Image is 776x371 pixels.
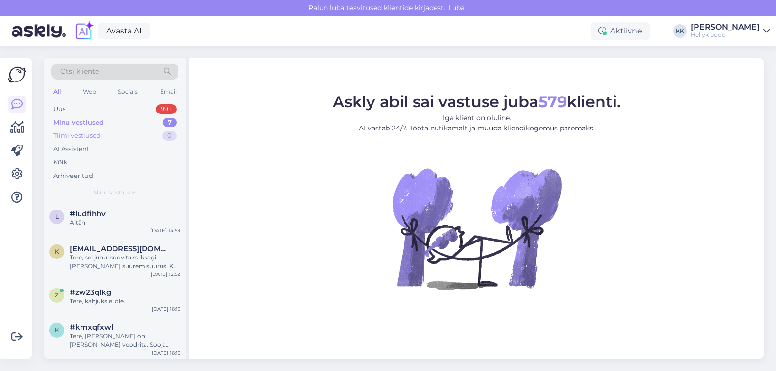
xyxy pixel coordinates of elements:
[55,213,59,220] span: l
[60,66,99,77] span: Otsi kliente
[70,288,111,297] span: #zw23qlkg
[51,85,63,98] div: All
[70,323,113,332] span: #kmxqfxwl
[74,21,94,41] img: explore-ai
[152,349,180,356] div: [DATE] 16:16
[81,85,98,98] div: Web
[53,118,104,128] div: Minu vestlused
[691,31,760,39] div: Hellyk pood
[70,244,171,253] span: kairit.eha.001@mail.ee
[53,171,93,181] div: Arhiveeritud
[98,23,150,39] a: Avasta AI
[93,188,137,197] span: Minu vestlused
[673,24,687,38] div: KK
[162,131,177,141] div: 0
[55,248,59,255] span: k
[70,210,106,218] span: #ludfihhv
[445,3,468,12] span: Luba
[70,332,180,349] div: Tere, [PERSON_NAME] on [PERSON_NAME] voodrita. Sooja voodriga kombede juures on pealkirjas juba v...
[691,23,760,31] div: [PERSON_NAME]
[53,104,65,114] div: Uus
[55,291,59,299] span: z
[389,141,564,316] img: No Chat active
[151,271,180,278] div: [DATE] 12:52
[70,253,180,271] div: Tere, sel juhul soovitaks ikkagi [PERSON_NAME] suurem suurus. Kui see siiski ei sobi, on meil ühe...
[691,23,770,39] a: [PERSON_NAME]Hellyk pood
[70,297,180,306] div: Tere, kahjuks ei ole.
[53,131,101,141] div: Tiimi vestlused
[55,326,59,334] span: k
[116,85,140,98] div: Socials
[70,218,180,227] div: Aitäh
[53,145,89,154] div: AI Assistent
[333,92,621,111] span: Askly abil sai vastuse juba klienti.
[53,158,67,167] div: Kõik
[591,22,650,40] div: Aktiivne
[538,92,567,111] b: 579
[158,85,178,98] div: Email
[156,104,177,114] div: 99+
[152,306,180,313] div: [DATE] 16:16
[333,113,621,133] p: Iga klient on oluline. AI vastab 24/7. Tööta nutikamalt ja muuda kliendikogemus paremaks.
[163,118,177,128] div: 7
[150,227,180,234] div: [DATE] 14:59
[8,65,26,84] img: Askly Logo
